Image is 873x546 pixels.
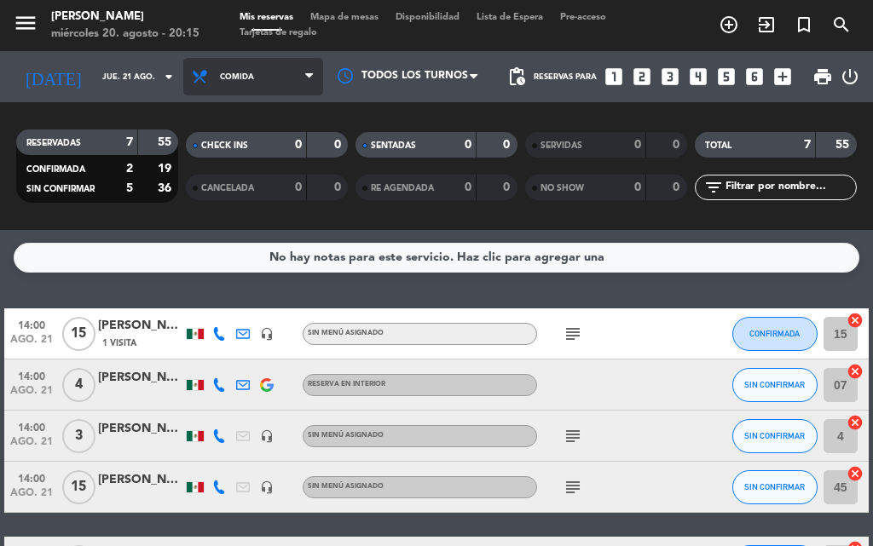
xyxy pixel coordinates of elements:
[62,419,95,453] span: 3
[260,327,274,341] i: headset_mic
[302,13,387,22] span: Mapa de mesas
[603,66,625,88] i: looks_one
[10,487,53,507] span: ago. 21
[201,141,248,150] span: CHECK INS
[295,181,302,193] strong: 0
[743,66,766,88] i: looks_6
[13,10,38,42] button: menu
[308,483,384,490] span: Sin menú asignado
[308,330,384,336] span: Sin menú asignado
[552,13,615,22] span: Pre-acceso
[371,141,416,150] span: SENTADAS
[62,368,95,402] span: 4
[705,141,731,150] span: TOTAL
[831,14,852,35] i: search
[748,10,785,39] span: WALK IN
[10,334,53,353] span: ago. 21
[703,177,724,198] i: filter_list
[541,184,584,193] span: NO SHOW
[847,414,864,431] i: cancel
[503,181,513,193] strong: 0
[269,248,604,267] div: No hay notas para este servicio. Haz clic para agregar una
[10,417,53,436] span: 14:00
[847,465,864,482] i: cancel
[158,182,175,194] strong: 36
[13,10,38,36] i: menu
[334,139,344,151] strong: 0
[98,316,183,336] div: [PERSON_NAME]
[756,14,777,35] i: exit_to_app
[158,136,175,148] strong: 55
[563,324,583,344] i: subject
[10,385,53,405] span: ago. 21
[387,13,468,22] span: Disponibilidad
[102,336,136,350] span: 1 Visita
[732,470,818,504] button: SIN CONFIRMAR
[10,436,53,456] span: ago. 21
[812,66,833,87] span: print
[308,432,384,439] span: Sin menú asignado
[794,14,814,35] i: turned_in_not
[840,51,860,102] div: LOG OUT
[732,419,818,453] button: SIN CONFIRMAR
[51,26,199,43] div: miércoles 20. agosto - 20:15
[687,66,709,88] i: looks_4
[98,419,183,439] div: [PERSON_NAME]
[465,139,471,151] strong: 0
[308,381,385,388] span: RESERVA EN INTERIOR
[10,314,53,334] span: 14:00
[26,185,95,193] span: SIN CONFIRMAR
[710,10,748,39] span: RESERVAR MESA
[772,66,794,88] i: add_box
[634,139,641,151] strong: 0
[673,139,683,151] strong: 0
[158,163,175,175] strong: 19
[126,136,133,148] strong: 7
[659,66,681,88] i: looks_3
[732,368,818,402] button: SIN CONFIRMAR
[371,184,434,193] span: RE AGENDADA
[126,182,133,194] strong: 5
[62,317,95,351] span: 15
[260,378,274,392] img: google-logo.png
[159,66,179,87] i: arrow_drop_down
[10,468,53,487] span: 14:00
[847,312,864,329] i: cancel
[749,329,800,338] span: CONFIRMADA
[10,365,53,385] span: 14:00
[26,165,85,174] span: CONFIRMADA
[51,9,199,26] div: [PERSON_NAME]
[62,470,95,504] span: 15
[201,184,254,193] span: CANCELADA
[334,181,344,193] strong: 0
[260,480,274,494] i: headset_mic
[823,10,860,39] span: BUSCAR
[744,431,805,440] span: SIN CONFIRMAR
[724,178,856,197] input: Filtrar por nombre...
[126,163,133,175] strong: 2
[231,28,326,37] span: Tarjetas de regalo
[847,363,864,380] i: cancel
[541,141,582,150] span: SERVIDAS
[732,317,818,351] button: CONFIRMADA
[98,368,183,388] div: [PERSON_NAME]
[835,139,853,151] strong: 55
[719,14,739,35] i: add_circle_outline
[744,380,805,389] span: SIN CONFIRMAR
[260,429,274,443] i: headset_mic
[534,72,597,82] span: Reservas para
[465,181,471,193] strong: 0
[673,181,683,193] strong: 0
[13,60,94,94] i: [DATE]
[220,72,254,82] span: Comida
[26,139,81,147] span: RESERVADAS
[634,181,641,193] strong: 0
[744,482,805,491] span: SIN CONFIRMAR
[231,13,302,22] span: Mis reservas
[98,470,183,490] div: [PERSON_NAME]
[468,13,552,22] span: Lista de Espera
[804,139,811,151] strong: 7
[295,139,302,151] strong: 0
[503,139,513,151] strong: 0
[563,477,583,497] i: subject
